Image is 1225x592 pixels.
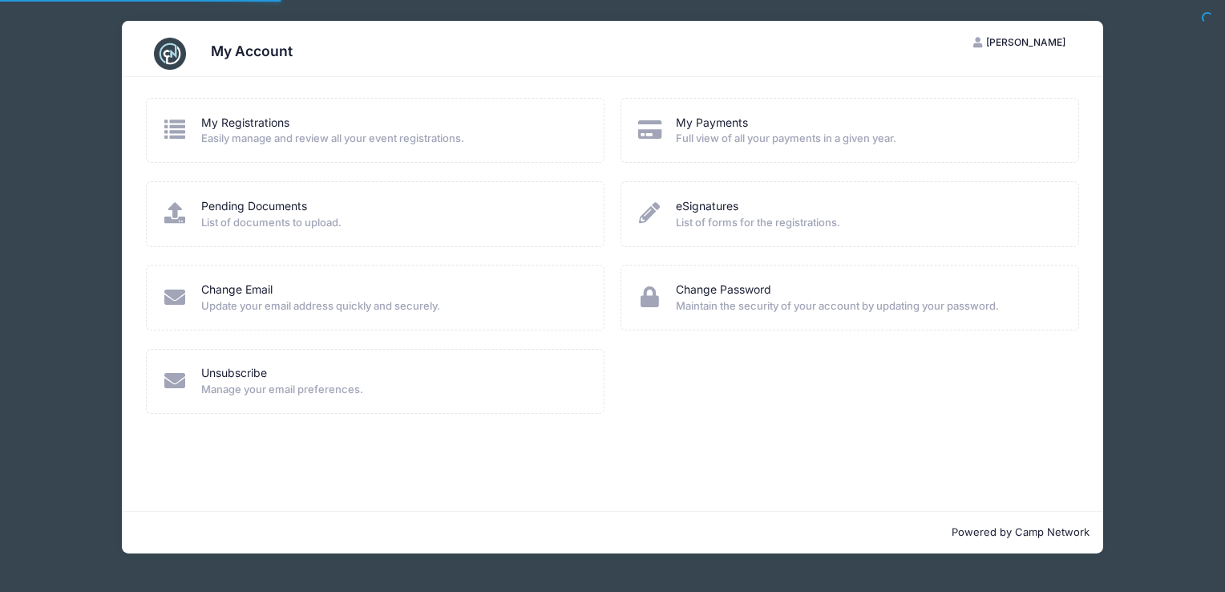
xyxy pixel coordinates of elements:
span: Full view of all your payments in a given year. [676,131,1057,147]
span: Easily manage and review all your event registrations. [201,131,583,147]
span: List of documents to upload. [201,215,583,231]
a: Change Email [201,282,273,298]
a: My Registrations [201,115,289,132]
a: eSignatures [676,198,738,215]
p: Powered by Camp Network [135,525,1090,541]
span: Maintain the security of your account by updating your password. [676,298,1057,314]
span: Manage your email preferences. [201,382,583,398]
h3: My Account [211,43,293,59]
button: [PERSON_NAME] [960,29,1080,56]
img: CampNetwork [154,38,186,70]
span: List of forms for the registrations. [676,215,1057,231]
span: Update your email address quickly and securely. [201,298,583,314]
a: My Payments [676,115,748,132]
a: Unsubscribe [201,365,267,382]
span: [PERSON_NAME] [986,36,1065,48]
a: Change Password [676,282,771,298]
a: Pending Documents [201,198,307,215]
